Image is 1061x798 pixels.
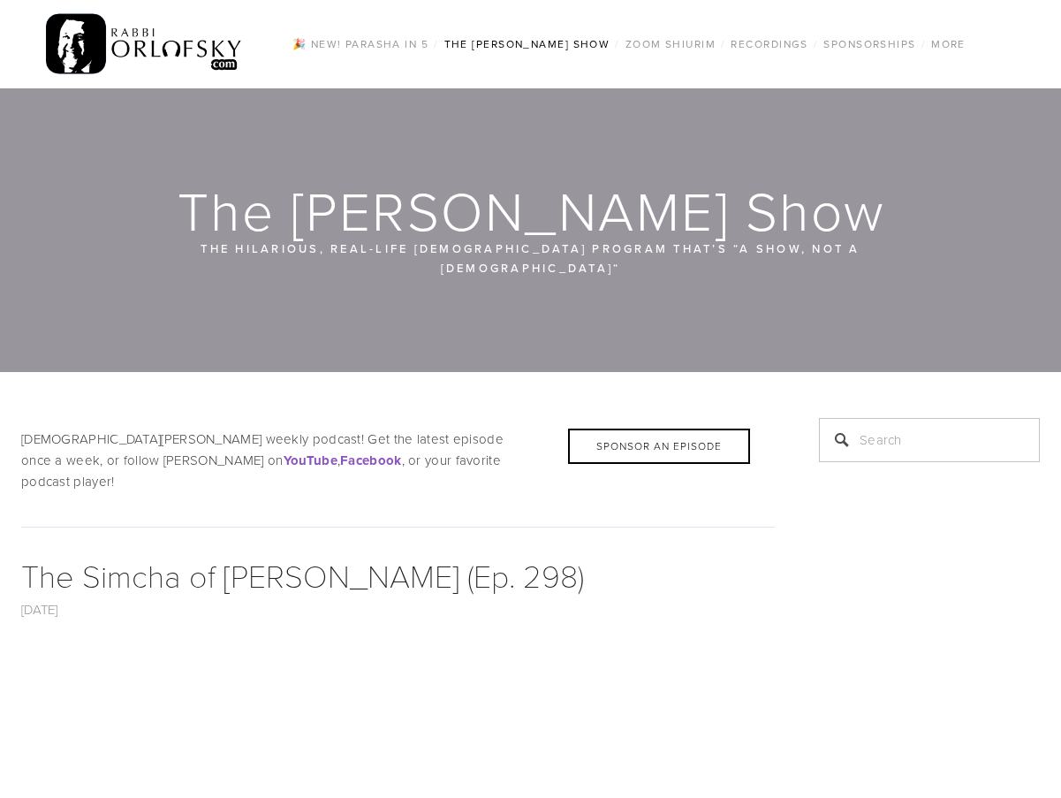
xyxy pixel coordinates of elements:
[439,33,616,56] a: The [PERSON_NAME] Show
[725,33,813,56] a: Recordings
[21,600,58,619] a: [DATE]
[615,36,619,51] span: /
[819,418,1040,462] input: Search
[21,553,584,597] a: The Simcha of [PERSON_NAME] (Ep. 298)
[434,36,438,51] span: /
[921,36,926,51] span: /
[21,429,775,492] p: [DEMOGRAPHIC_DATA][PERSON_NAME] weekly podcast! Get the latest episode once a week, or follow [PE...
[620,33,721,56] a: Zoom Shiurim
[340,451,401,469] a: Facebook
[818,33,921,56] a: Sponsorships
[284,451,337,469] a: YouTube
[123,239,937,278] p: The hilarious, real-life [DEMOGRAPHIC_DATA] program that’s “a show, not a [DEMOGRAPHIC_DATA]“
[284,451,337,470] strong: YouTube
[287,33,434,56] a: 🎉 NEW! Parasha in 5
[926,33,971,56] a: More
[721,36,725,51] span: /
[46,10,243,79] img: RabbiOrlofsky.com
[568,429,750,464] div: Sponsor an Episode
[340,451,401,470] strong: Facebook
[814,36,818,51] span: /
[21,182,1042,239] h1: The [PERSON_NAME] Show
